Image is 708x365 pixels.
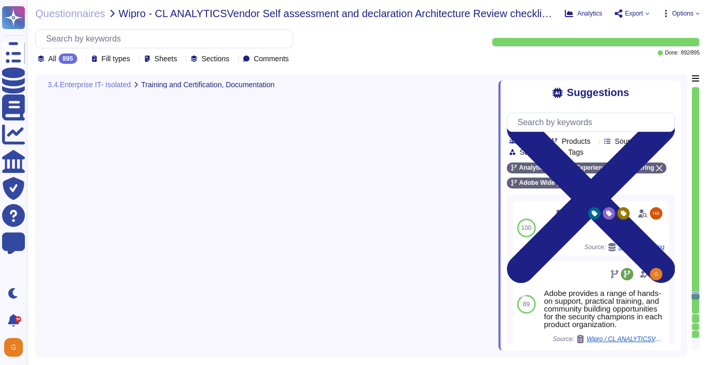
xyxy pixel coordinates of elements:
[15,316,21,322] div: 9+
[625,10,643,17] span: Export
[48,55,57,62] span: All
[201,55,229,62] span: Sections
[565,9,602,18] button: Analytics
[155,55,177,62] span: Sheets
[650,268,662,280] img: user
[544,289,664,328] div: Adobe provides a range of hands-on support, practical training, and community building opportunit...
[553,335,664,343] span: Source:
[512,113,674,131] input: Search by keywords
[119,8,557,19] span: Wipro - CL ANALYTICSVendor Self assessment and declaration Architecture Review checklist ver 1.7....
[2,336,30,359] button: user
[681,50,700,56] span: 892 / 895
[4,338,23,357] img: user
[102,55,130,62] span: Fill types
[587,336,664,342] span: Wipro / CL ANALYTICSVendor Self assessment and declaration Architecture Review checklist ver 1.7....
[672,10,693,17] span: Options
[48,81,131,88] span: 3.4.Enterprise IT- Isolated
[577,10,602,17] span: Analytics
[141,81,274,88] span: Training and Certification, Documentation
[41,30,293,48] input: Search by keywords
[35,8,105,19] span: Questionnaires
[521,225,532,231] span: 100
[254,55,289,62] span: Comments
[523,301,530,307] span: 89
[59,53,77,64] div: 895
[665,50,679,56] span: Done:
[650,207,662,220] img: user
